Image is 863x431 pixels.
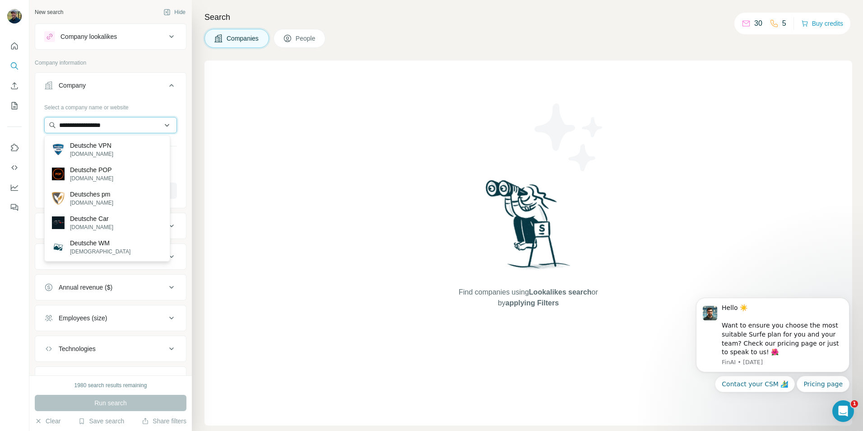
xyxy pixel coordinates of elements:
[142,417,186,426] button: Share filters
[59,375,86,384] div: Keywords
[35,369,186,390] button: Keywords
[70,141,113,150] p: Deutsche VPN
[60,32,117,41] div: Company lookalikes
[35,246,186,267] button: HQ location
[59,344,96,353] div: Technologies
[52,241,65,253] img: Deutsche WM
[7,38,22,54] button: Quick start
[70,190,113,199] p: Deutsches pm
[44,100,177,112] div: Select a company name or website
[70,165,113,174] p: Deutsche POP
[35,26,186,47] button: Company lookalikes
[35,338,186,360] button: Technologies
[70,174,113,183] p: [DOMAIN_NAME]
[78,417,124,426] button: Save search
[157,5,192,19] button: Hide
[227,34,260,43] span: Companies
[70,150,113,158] p: [DOMAIN_NAME]
[7,98,22,114] button: My lists
[35,75,186,100] button: Company
[506,299,559,307] span: applying Filters
[296,34,316,43] span: People
[52,143,65,156] img: Deutsche VPN
[7,9,22,23] img: Avatar
[35,307,186,329] button: Employees (size)
[35,276,186,298] button: Annual revenue ($)
[456,287,600,309] span: Find companies using or by
[7,159,22,176] button: Use Surfe API
[204,11,852,23] h4: Search
[7,140,22,156] button: Use Surfe on LinkedIn
[70,214,113,223] p: Deutsche Car
[70,223,113,231] p: [DOMAIN_NAME]
[70,199,113,207] p: [DOMAIN_NAME]
[754,18,762,29] p: 30
[70,248,130,256] p: [DEMOGRAPHIC_DATA]
[70,239,130,248] p: Deutsche WM
[851,400,858,408] span: 1
[52,168,65,180] img: Deutsche POP
[7,58,22,74] button: Search
[782,18,786,29] p: 5
[35,59,186,67] p: Company information
[74,381,147,389] div: 1980 search results remaining
[35,417,60,426] button: Clear
[801,17,843,30] button: Buy credits
[7,199,22,215] button: Feedback
[482,178,575,278] img: Surfe Illustration - Woman searching with binoculars
[682,268,863,407] iframe: Intercom notifications message
[35,8,63,16] div: New search
[59,314,107,323] div: Employees (size)
[35,215,186,237] button: Industry
[529,288,592,296] span: Lookalikes search
[59,283,112,292] div: Annual revenue ($)
[529,97,610,178] img: Surfe Illustration - Stars
[52,216,65,229] img: Deutsche Car
[59,81,86,90] div: Company
[7,78,22,94] button: Enrich CSV
[7,179,22,196] button: Dashboard
[832,400,854,422] iframe: Intercom live chat
[52,192,65,205] img: Deutsches pm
